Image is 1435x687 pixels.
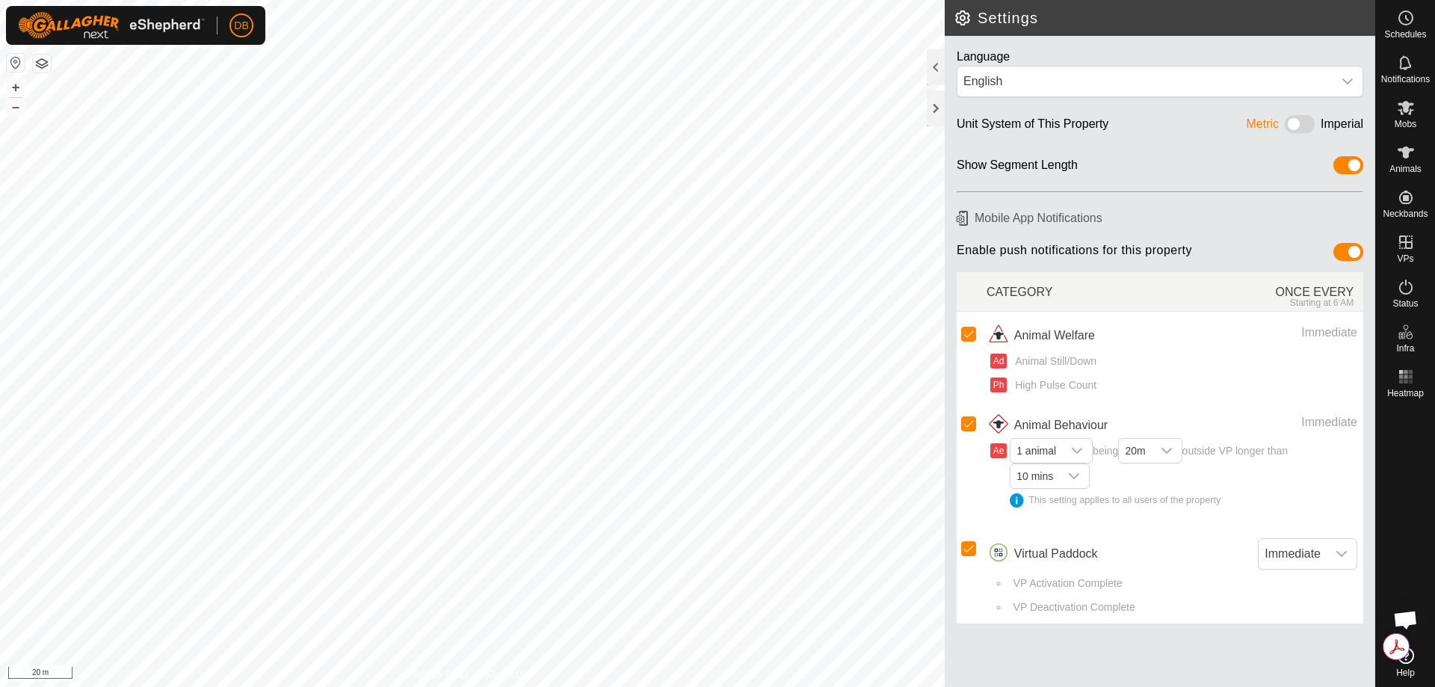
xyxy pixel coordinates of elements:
[1387,389,1424,398] span: Heatmap
[957,67,1333,96] span: English
[7,98,25,116] button: –
[990,378,1007,392] button: Ph
[1321,115,1363,138] div: Imperial
[1392,299,1418,308] span: Status
[1389,164,1422,173] span: Animals
[1397,254,1413,263] span: VPs
[954,9,1375,27] h2: Settings
[1327,539,1357,569] div: dropdown trigger
[487,668,531,681] a: Contact Us
[987,413,1010,437] img: animal behaviour icon
[1383,597,1428,642] a: Open chat
[1014,416,1108,434] span: Animal Behaviour
[1010,464,1059,488] span: 10 mins
[234,18,248,34] span: DB
[7,54,25,72] button: Reset Map
[1203,324,1357,342] div: Immediate
[1384,30,1426,39] span: Schedules
[1119,439,1151,463] span: 20m
[1010,439,1062,463] span: 1 animal
[1333,67,1363,96] div: dropdown trigger
[1376,641,1435,683] a: Help
[951,205,1369,231] h6: Mobile App Notifications
[1010,445,1357,508] span: being outside VP longer than
[1259,539,1327,569] span: Immediate
[18,12,205,39] img: Gallagher Logo
[1396,668,1415,677] span: Help
[1059,464,1089,488] div: dropdown trigger
[413,668,469,681] a: Privacy Policy
[990,354,1007,369] button: Ad
[1014,327,1095,345] span: Animal Welfare
[987,275,1175,308] div: CATEGORY
[1008,600,1135,615] span: VP Deactivation Complete
[1014,545,1098,563] span: Virtual Paddock
[987,542,1010,566] img: virtual paddocks icon
[1010,354,1096,369] span: Animal Still/Down
[1383,209,1428,218] span: Neckbands
[957,156,1078,179] div: Show Segment Length
[1010,378,1096,393] span: High Pulse Count
[1008,576,1123,591] span: VP Activation Complete
[1395,120,1416,129] span: Mobs
[1203,413,1357,431] div: Immediate
[990,443,1007,458] button: Ae
[1247,115,1280,138] div: Metric
[957,115,1108,138] div: Unit System of This Property
[7,78,25,96] button: +
[33,55,51,73] button: Map Layers
[1396,344,1414,353] span: Infra
[957,243,1192,266] span: Enable push notifications for this property
[1381,75,1430,84] span: Notifications
[1152,439,1182,463] div: dropdown trigger
[963,73,1327,90] div: English
[957,48,1363,66] div: Language
[1062,439,1092,463] div: dropdown trigger
[987,324,1010,348] img: animal welfare icon
[1175,298,1354,308] div: Starting at 6 AM
[1175,275,1363,308] div: ONCE EVERY
[1010,493,1357,508] div: This setting applies to all users of the property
